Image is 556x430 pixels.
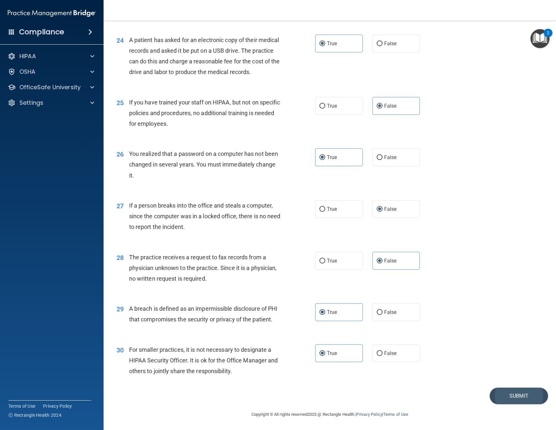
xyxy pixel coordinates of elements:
input: False [377,207,383,212]
span: A patient has asked for an electronic copy of their medical records and asked it be put on a USB ... [129,37,280,76]
span: A breach is defined as an impermissible disclosure of PHI that compromises the security or privac... [129,305,278,323]
span: False [384,40,397,47]
input: False [377,155,383,160]
span: If a person breaks into the office and steals a computer, since the computer was in a locked offi... [129,202,281,230]
span: 29 [117,305,124,313]
input: True [319,310,325,315]
span: 26 [117,150,124,158]
input: False [377,104,383,109]
h4: Compliance [19,27,64,37]
span: True [327,103,337,109]
span: Ⓒ Rectangle Health 2024 [8,412,61,418]
span: The practice receives a request to fax records from a physician unknown to the practice. Since it... [129,254,277,282]
a: Terms of Use [8,403,35,409]
a: Privacy Policy [43,403,72,409]
p: Settings [19,99,43,107]
span: False [384,206,397,212]
span: You realized that a password on a computer has not been changed in several years. You must immedi... [129,150,278,178]
input: True [319,351,325,356]
span: False [384,309,397,315]
div: 2 [547,33,549,41]
a: Settings [8,99,94,107]
span: True [327,309,337,315]
input: True [319,155,325,160]
span: False [384,154,397,160]
a: Terms of Use [383,412,408,417]
span: 24 [117,37,124,44]
p: OSHA [19,68,36,76]
p: OfficeSafe University [19,83,81,91]
input: False [377,351,383,356]
span: 28 [117,254,124,262]
span: False [384,258,397,264]
input: True [319,259,325,263]
span: True [327,350,337,356]
button: Submit [490,388,548,404]
img: PMB logo [8,7,96,20]
a: OSHA [8,68,94,76]
a: HIPAA [8,52,94,60]
span: False [384,350,397,356]
span: For smaller practices, it is not necessary to designate a HIPAA Security Officer. It is ok for th... [129,346,278,374]
span: True [327,40,337,47]
div: Copyright © All rights reserved 2025 @ Rectangle Health | | [212,404,448,425]
a: Privacy Policy [356,412,382,417]
span: True [327,154,337,160]
span: 30 [117,346,124,354]
input: True [319,41,325,46]
span: 25 [117,99,124,107]
input: False [377,41,383,46]
p: HIPAA [19,52,36,60]
span: True [327,258,337,264]
input: True [319,207,325,212]
span: True [327,206,337,212]
a: OfficeSafe University [8,83,94,91]
span: 27 [117,202,124,210]
span: False [384,103,397,109]
input: True [319,104,325,109]
input: False [377,310,383,315]
span: If you have trained your staff on HIPAA, but not on specific policies and procedures, no addition... [129,99,280,127]
input: False [377,259,383,263]
button: Open Resource Center, 2 new notifications [530,29,550,48]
